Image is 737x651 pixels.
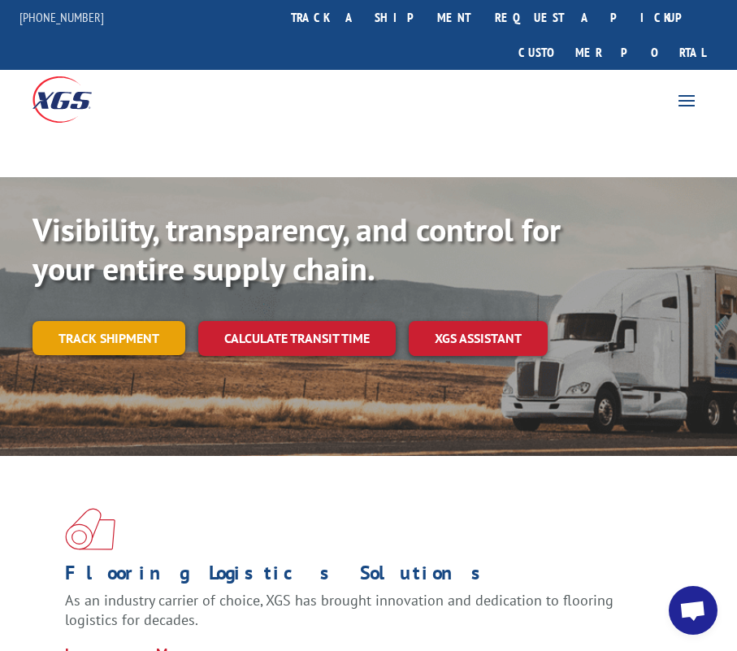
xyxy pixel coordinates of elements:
[20,9,104,25] a: [PHONE_NUMBER]
[65,591,613,629] span: As an industry carrier of choice, XGS has brought innovation and dedication to flooring logistics...
[33,321,185,355] a: Track shipment
[65,508,115,550] img: xgs-icon-total-supply-chain-intelligence-red
[198,321,396,356] a: Calculate transit time
[669,586,717,635] a: Open chat
[33,208,561,289] b: Visibility, transparency, and control for your entire supply chain.
[409,321,548,356] a: XGS ASSISTANT
[65,563,660,591] h1: Flooring Logistics Solutions
[506,35,717,70] a: Customer Portal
